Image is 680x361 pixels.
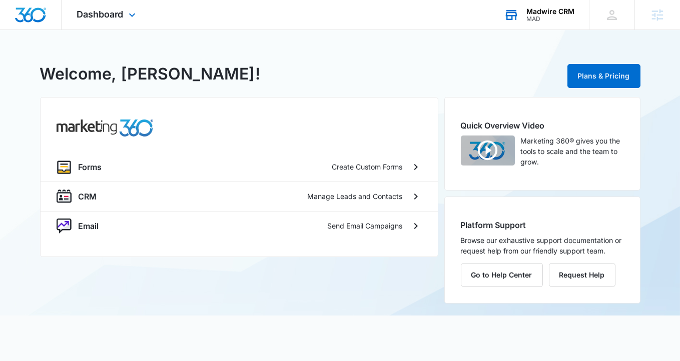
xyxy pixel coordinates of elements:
img: forms [57,159,72,174]
a: nurtureEmailSend Email Campaigns [41,211,438,240]
img: Quick Overview Video [461,135,515,165]
a: crmCRMManage Leads and Contacts [41,181,438,211]
span: Dashboard [77,9,124,19]
button: Go to Help Center [461,263,543,287]
p: Browse our exhaustive support documentation or request help from our friendly support team. [461,235,624,256]
button: Plans & Pricing [567,64,640,88]
div: account name [526,7,574,15]
h2: Platform Support [461,219,624,231]
button: Request Help [549,263,615,287]
img: nurture [57,218,72,233]
a: Go to Help Center [461,270,549,279]
p: Email [79,220,99,232]
a: formsFormsCreate Custom Forms [41,152,438,181]
p: Marketing 360® gives you the tools to scale and the team to grow. [521,135,624,167]
a: Plans & Pricing [567,71,640,80]
p: Send Email Campaigns [328,220,403,231]
h2: Quick Overview Video [461,119,624,131]
div: account id [526,15,574,22]
a: Request Help [549,270,615,279]
p: Create Custom Forms [332,161,403,172]
img: crm [57,189,72,204]
h1: Welcome, [PERSON_NAME]! [40,62,261,86]
img: common.products.marketing.title [57,119,154,136]
p: CRM [79,190,97,202]
p: Forms [79,161,102,173]
p: Manage Leads and Contacts [308,191,403,201]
